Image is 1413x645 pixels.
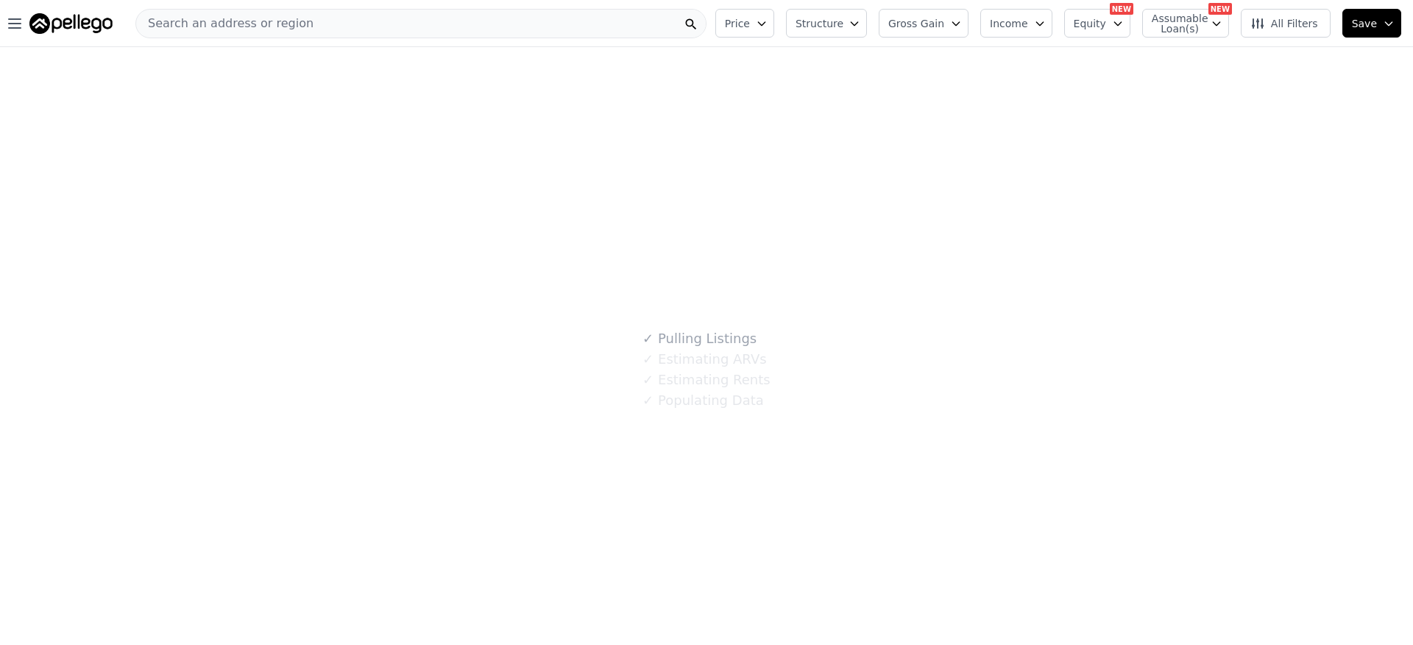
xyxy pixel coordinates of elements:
span: Income [990,16,1028,31]
div: Populating Data [642,390,763,411]
button: Price [715,9,774,38]
button: Income [980,9,1052,38]
button: Structure [786,9,867,38]
span: ✓ [642,393,654,408]
div: NEW [1208,3,1232,15]
span: Gross Gain [888,16,944,31]
button: All Filters [1241,9,1331,38]
span: Assumable Loan(s) [1152,13,1199,34]
span: Search an address or region [136,15,314,32]
span: Price [725,16,750,31]
span: All Filters [1250,16,1318,31]
div: Estimating ARVs [642,349,766,370]
button: Equity [1064,9,1130,38]
span: Save [1352,16,1377,31]
img: Pellego [29,13,113,34]
button: Save [1342,9,1401,38]
button: Gross Gain [879,9,968,38]
div: NEW [1110,3,1133,15]
span: ✓ [642,331,654,346]
div: Estimating Rents [642,370,770,390]
span: Structure [796,16,843,31]
span: ✓ [642,373,654,387]
span: ✓ [642,352,654,367]
span: Equity [1074,16,1106,31]
div: Pulling Listings [642,328,757,349]
button: Assumable Loan(s) [1142,9,1229,38]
